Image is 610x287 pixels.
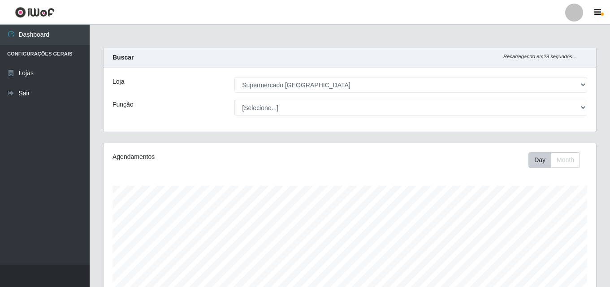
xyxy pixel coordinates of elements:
[551,152,580,168] button: Month
[112,54,134,61] strong: Buscar
[503,54,576,59] i: Recarregando em 29 segundos...
[112,100,134,109] label: Função
[528,152,587,168] div: Toolbar with button groups
[528,152,551,168] button: Day
[15,7,55,18] img: CoreUI Logo
[528,152,580,168] div: First group
[112,152,303,162] div: Agendamentos
[112,77,124,86] label: Loja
